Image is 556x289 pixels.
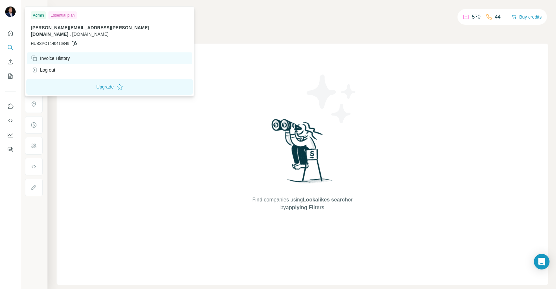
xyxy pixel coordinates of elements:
[302,70,361,128] img: Surfe Illustration - Stars
[5,7,16,17] img: Avatar
[286,205,324,210] span: applying Filters
[70,32,71,37] span: .
[31,11,46,19] div: Admin
[5,27,16,39] button: Quick start
[72,32,109,37] span: [DOMAIN_NAME]
[57,8,548,17] h4: Search
[472,13,481,21] p: 570
[5,101,16,112] button: Use Surfe on LinkedIn
[495,13,501,21] p: 44
[5,144,16,155] button: Feedback
[534,254,549,269] div: Open Intercom Messenger
[250,196,354,212] span: Find companies using or by
[5,115,16,127] button: Use Surfe API
[31,55,70,62] div: Invoice History
[5,70,16,82] button: My lists
[31,41,69,47] span: HUBSPOT140416849
[269,117,336,190] img: Surfe Illustration - Woman searching with binoculars
[26,79,193,95] button: Upgrade
[48,11,77,19] div: Essential plan
[5,129,16,141] button: Dashboard
[303,197,348,202] span: Lookalikes search
[511,12,542,21] button: Buy credits
[5,42,16,53] button: Search
[31,25,149,37] span: [PERSON_NAME][EMAIL_ADDRESS][PERSON_NAME][DOMAIN_NAME]
[31,67,55,73] div: Log out
[20,4,47,14] button: Show
[5,56,16,68] button: Enrich CSV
